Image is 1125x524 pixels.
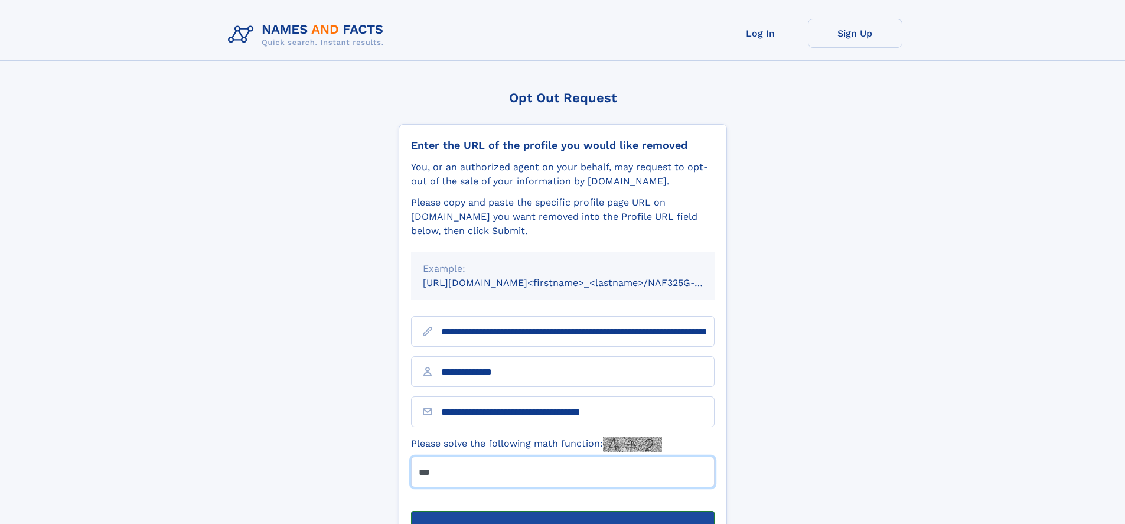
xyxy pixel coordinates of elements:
[713,19,808,48] a: Log In
[423,262,703,276] div: Example:
[411,139,715,152] div: Enter the URL of the profile you would like removed
[399,90,727,105] div: Opt Out Request
[223,19,393,51] img: Logo Names and Facts
[808,19,902,48] a: Sign Up
[411,437,662,452] label: Please solve the following math function:
[423,277,737,288] small: [URL][DOMAIN_NAME]<firstname>_<lastname>/NAF325G-xxxxxxxx
[411,160,715,188] div: You, or an authorized agent on your behalf, may request to opt-out of the sale of your informatio...
[411,196,715,238] div: Please copy and paste the specific profile page URL on [DOMAIN_NAME] you want removed into the Pr...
